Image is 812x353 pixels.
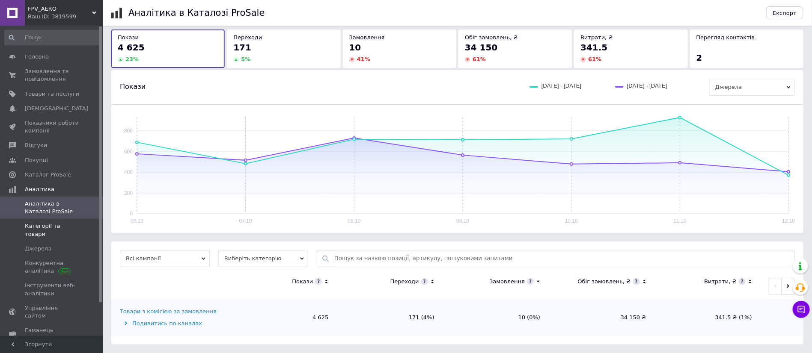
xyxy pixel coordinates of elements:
span: 61 % [588,56,601,62]
span: Замовлення [349,34,385,41]
span: Конкурентна аналітика [25,259,79,275]
text: 0 [130,211,133,217]
td: 4 625 [231,299,337,336]
h1: Аналітика в Каталозі ProSale [128,8,265,18]
span: 34 150 [465,42,498,53]
span: Категорії та товари [25,222,79,238]
span: Управління сайтом [25,304,79,320]
span: Перегляд контактів [696,34,755,41]
span: 171 [233,42,251,53]
span: Виберіть категорію [218,250,308,267]
span: FPV_AERO [28,5,92,13]
span: Всі кампанії [120,250,210,267]
span: 341.5 [580,42,607,53]
text: 600 [124,149,133,155]
span: 23 % [125,56,139,62]
text: 06.10 [131,218,143,224]
span: Інструменти веб-аналітики [25,282,79,297]
text: 08.10 [348,218,360,224]
span: 2 [696,53,702,63]
td: 10 (0%) [443,299,549,336]
span: Покупці [25,156,48,164]
span: 41 % [357,56,370,62]
div: Подивитись по каналах [120,320,229,327]
span: Гаманець компанії [25,327,79,342]
text: 11.10 [674,218,687,224]
div: Покази [292,278,313,285]
text: 800 [124,128,133,134]
td: 341.5 ₴ (1%) [655,299,761,336]
text: 10.10 [565,218,578,224]
td: 171 (4%) [337,299,443,336]
button: Експорт [766,6,804,19]
span: Витрати, ₴ [580,34,613,41]
span: Аналітика в Каталозі ProSale [25,200,79,215]
text: 200 [124,190,133,196]
span: Покази [120,82,146,91]
span: Товари та послуги [25,90,79,98]
text: 12.10 [782,218,795,224]
div: Обіг замовлень, ₴ [578,278,631,285]
input: Пошук за назвою позиції, артикулу, пошуковими запитами [334,250,790,267]
div: Товари з комісією за замовлення [120,308,217,315]
div: Витрати, ₴ [704,278,737,285]
span: Замовлення та повідомлення [25,68,79,83]
span: Відгуки [25,141,47,149]
span: Експорт [773,10,797,16]
span: Переходи [233,34,262,41]
span: 61 % [473,56,486,62]
span: [DEMOGRAPHIC_DATA] [25,105,88,112]
span: 4 625 [118,42,145,53]
span: Обіг замовлень, ₴ [465,34,518,41]
div: Замовлення [489,278,525,285]
span: 5 % [241,56,250,62]
button: Чат з покупцем [793,301,810,318]
span: Каталог ProSale [25,171,71,179]
span: Аналітика [25,185,54,193]
text: 09.10 [456,218,469,224]
span: Джерела [709,79,795,96]
span: 10 [349,42,361,53]
span: Показники роботи компанії [25,119,79,135]
div: Ваш ID: 3819599 [28,13,103,21]
td: 34 150 ₴ [549,299,654,336]
span: Головна [25,53,49,61]
text: 400 [124,169,133,175]
span: Джерела [25,245,51,253]
input: Пошук [4,30,101,45]
text: 07.10 [239,218,252,224]
span: Покази [118,34,139,41]
div: Переходи [390,278,419,285]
